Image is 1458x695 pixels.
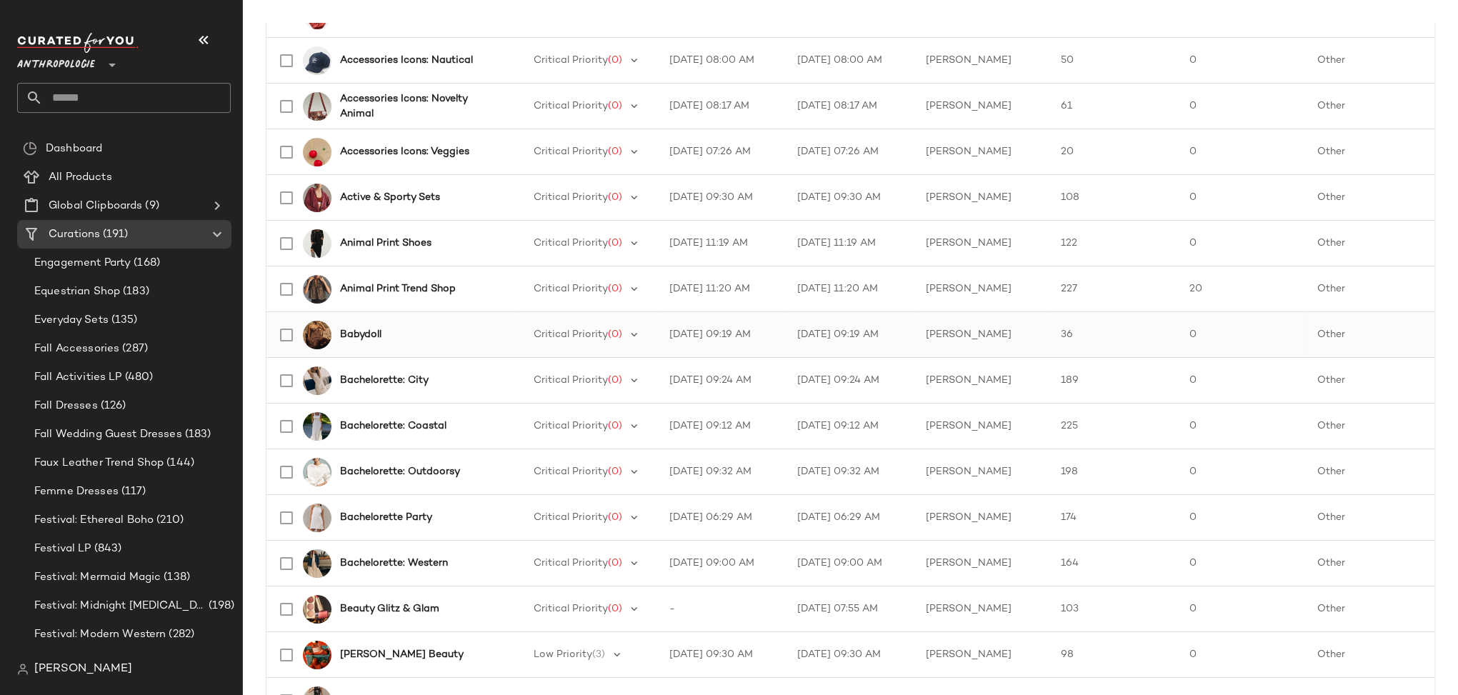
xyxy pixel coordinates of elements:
[166,626,194,643] span: (282)
[303,458,331,486] img: 96336912_010_b
[534,466,608,477] span: Critical Priority
[120,284,149,300] span: (183)
[786,175,914,221] td: [DATE] 09:30 AM
[658,221,787,266] td: [DATE] 11:19 AM
[1306,358,1434,404] td: Other
[658,358,787,404] td: [DATE] 09:24 AM
[914,495,1049,541] td: [PERSON_NAME]
[303,504,331,532] img: 100631753_011_b
[17,664,29,675] img: svg%3e
[1177,38,1306,84] td: 0
[340,190,440,205] b: Active & Sporty Sets
[608,604,622,614] span: (0)
[534,558,608,569] span: Critical Priority
[786,221,914,266] td: [DATE] 11:19 AM
[534,101,608,111] span: Critical Priority
[303,595,331,624] img: 98803216_060_a11
[914,38,1049,84] td: [PERSON_NAME]
[1306,586,1434,632] td: Other
[34,598,206,614] span: Festival: Midnight [MEDICAL_DATA]
[914,449,1049,495] td: [PERSON_NAME]
[34,512,154,529] span: Festival: Ethereal Boho
[1049,449,1178,495] td: 198
[786,266,914,312] td: [DATE] 11:20 AM
[1177,129,1306,175] td: 0
[206,598,234,614] span: (198)
[23,141,37,156] img: svg%3e
[1306,175,1434,221] td: Other
[46,141,102,157] span: Dashboard
[303,229,331,258] img: 103462602_018_p
[786,632,914,678] td: [DATE] 09:30 AM
[303,366,331,395] img: 102531712_011_d10
[1306,541,1434,586] td: Other
[340,647,464,662] b: [PERSON_NAME] Beauty
[34,655,132,671] span: Festival: Pool Party
[1177,632,1306,678] td: 0
[1177,404,1306,449] td: 0
[303,549,331,578] img: 103031506_011_d12
[303,321,331,349] img: 4130972460154_020_b
[1306,221,1434,266] td: Other
[1177,84,1306,129] td: 0
[119,341,148,357] span: (287)
[914,221,1049,266] td: [PERSON_NAME]
[1306,495,1434,541] td: Other
[340,510,432,525] b: Bachelorette Party
[534,512,608,523] span: Critical Priority
[1306,312,1434,358] td: Other
[1177,358,1306,404] td: 0
[1306,449,1434,495] td: Other
[658,266,787,312] td: [DATE] 11:20 AM
[98,398,126,414] span: (126)
[182,426,211,443] span: (183)
[608,512,622,523] span: (0)
[608,558,622,569] span: (0)
[786,586,914,632] td: [DATE] 07:55 AM
[608,192,622,203] span: (0)
[1049,586,1178,632] td: 103
[1306,129,1434,175] td: Other
[786,84,914,129] td: [DATE] 08:17 AM
[109,312,138,329] span: (135)
[914,586,1049,632] td: [PERSON_NAME]
[658,312,787,358] td: [DATE] 09:19 AM
[122,369,154,386] span: (480)
[340,601,439,616] b: Beauty Glitz & Glam
[1306,404,1434,449] td: Other
[17,49,95,74] span: Anthropologie
[161,569,190,586] span: (138)
[340,464,460,479] b: Bachelorette: Outdoorsy
[303,138,331,166] img: 91036277_075_b
[340,281,456,296] b: Animal Print Trend Shop
[1049,404,1178,449] td: 225
[534,604,608,614] span: Critical Priority
[1049,358,1178,404] td: 189
[534,649,592,660] span: Low Priority
[1177,266,1306,312] td: 20
[1049,541,1178,586] td: 164
[534,238,608,249] span: Critical Priority
[786,38,914,84] td: [DATE] 08:00 AM
[1177,586,1306,632] td: 0
[658,632,787,678] td: [DATE] 09:30 AM
[1306,84,1434,129] td: Other
[914,129,1049,175] td: [PERSON_NAME]
[658,449,787,495] td: [DATE] 09:32 AM
[34,569,161,586] span: Festival: Mermaid Magic
[303,412,331,441] img: 4142231270457_010_b
[914,84,1049,129] td: [PERSON_NAME]
[1049,84,1178,129] td: 61
[164,455,194,471] span: (144)
[119,484,146,500] span: (117)
[914,632,1049,678] td: [PERSON_NAME]
[1049,175,1178,221] td: 108
[534,421,608,431] span: Critical Priority
[1177,495,1306,541] td: 0
[303,184,331,212] img: 4278346380001_061_b
[340,236,431,251] b: Animal Print Shoes
[608,466,622,477] span: (0)
[1306,632,1434,678] td: Other
[1306,38,1434,84] td: Other
[786,541,914,586] td: [DATE] 09:00 AM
